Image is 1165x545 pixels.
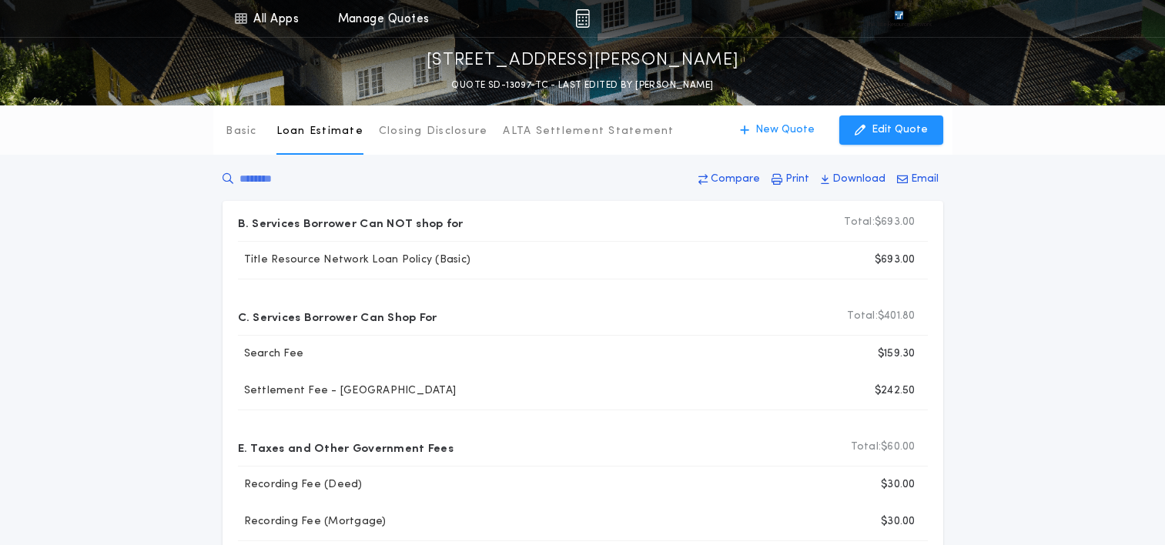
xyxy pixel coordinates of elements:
[875,383,916,399] p: $242.50
[878,346,916,362] p: $159.30
[866,11,931,26] img: vs-icon
[851,440,916,455] p: $60.00
[892,166,943,193] button: Email
[844,215,915,230] p: $693.00
[711,172,760,187] p: Compare
[881,514,916,530] p: $30.00
[816,166,890,193] button: Download
[872,122,928,138] p: Edit Quote
[785,172,809,187] p: Print
[839,115,943,145] button: Edit Quote
[238,304,437,329] p: C. Services Borrower Can Shop For
[276,124,363,139] p: Loan Estimate
[844,215,875,230] b: Total:
[911,172,939,187] p: Email
[238,346,304,362] p: Search Fee
[875,252,916,268] p: $693.00
[427,48,739,73] p: [STREET_ADDRESS][PERSON_NAME]
[755,122,815,138] p: New Quote
[847,309,915,324] p: $401.80
[694,166,765,193] button: Compare
[767,166,814,193] button: Print
[238,477,363,493] p: Recording Fee (Deed)
[238,514,387,530] p: Recording Fee (Mortgage)
[503,124,674,139] p: ALTA Settlement Statement
[725,115,830,145] button: New Quote
[881,477,916,493] p: $30.00
[238,435,454,460] p: E. Taxes and Other Government Fees
[238,210,464,235] p: B. Services Borrower Can NOT shop for
[847,309,878,324] b: Total:
[379,124,488,139] p: Closing Disclosure
[575,9,590,28] img: img
[832,172,885,187] p: Download
[451,78,713,93] p: QUOTE SD-13097-TC - LAST EDITED BY [PERSON_NAME]
[851,440,882,455] b: Total:
[238,383,457,399] p: Settlement Fee - [GEOGRAPHIC_DATA]
[238,252,471,268] p: Title Resource Network Loan Policy (Basic)
[226,124,256,139] p: Basic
